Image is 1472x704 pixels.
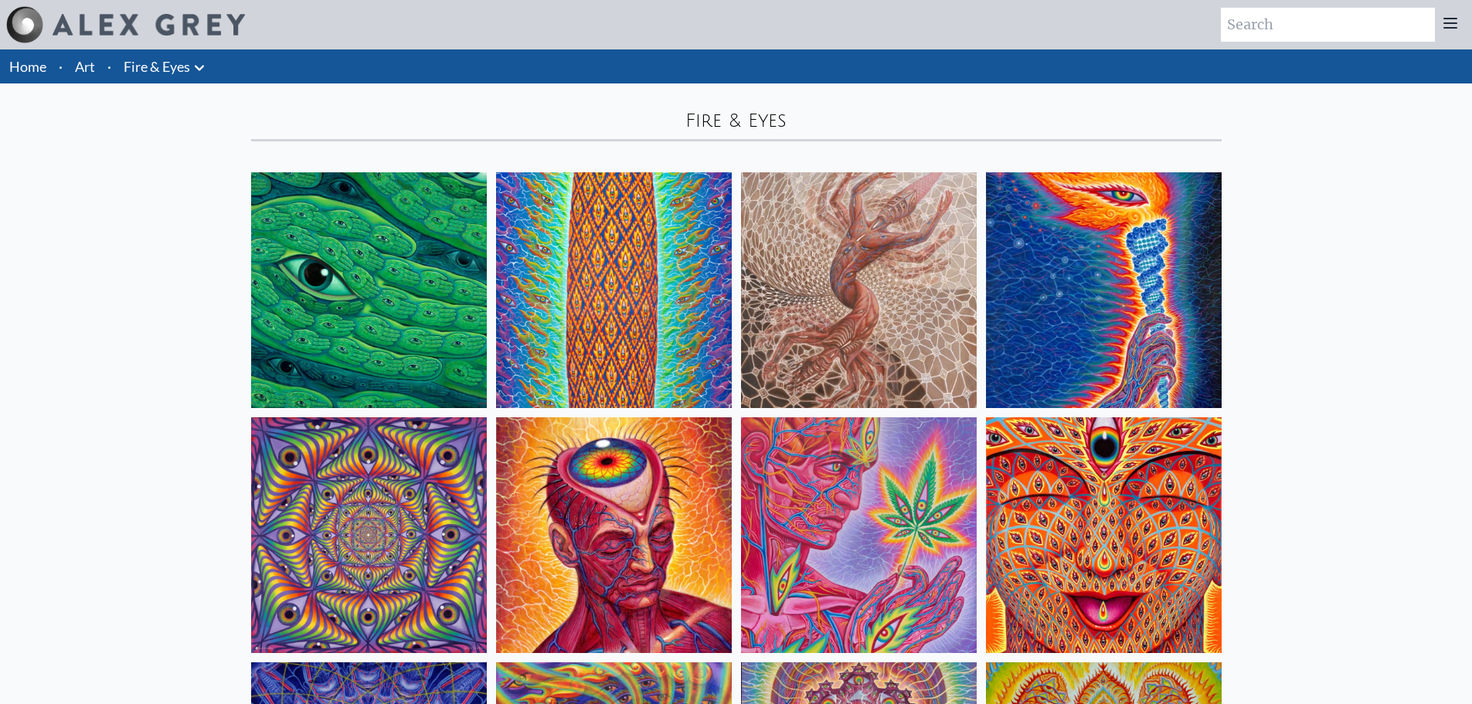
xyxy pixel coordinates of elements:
[101,49,117,83] li: ·
[9,58,46,75] a: Home
[75,56,95,77] a: Art
[1221,8,1435,42] input: Search
[251,108,1222,133] div: Fire & Eyes
[124,56,190,77] a: Fire & Eyes
[53,49,69,83] li: ·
